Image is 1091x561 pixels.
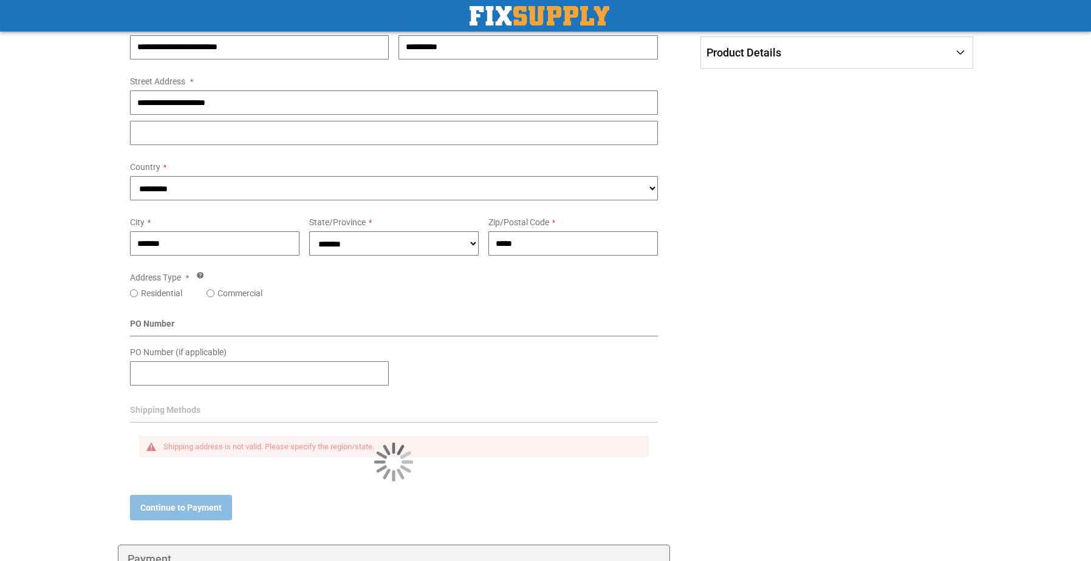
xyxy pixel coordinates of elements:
[470,6,609,25] img: Fix Industrial Supply
[130,76,185,86] span: Street Address
[309,217,366,227] span: State/Province
[130,217,145,227] span: City
[706,46,781,59] span: Product Details
[488,217,549,227] span: Zip/Postal Code
[130,273,181,282] span: Address Type
[217,287,262,299] label: Commercial
[130,162,160,172] span: Country
[141,287,182,299] label: Residential
[130,318,658,336] div: PO Number
[130,347,227,357] span: PO Number (if applicable)
[374,443,413,481] img: Loading...
[470,6,609,25] a: store logo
